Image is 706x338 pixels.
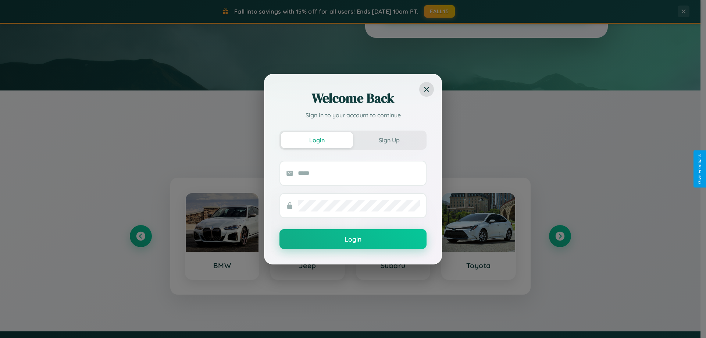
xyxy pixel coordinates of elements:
div: Give Feedback [697,154,702,184]
button: Login [281,132,353,148]
p: Sign in to your account to continue [279,111,427,120]
h2: Welcome Back [279,89,427,107]
button: Login [279,229,427,249]
button: Sign Up [353,132,425,148]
